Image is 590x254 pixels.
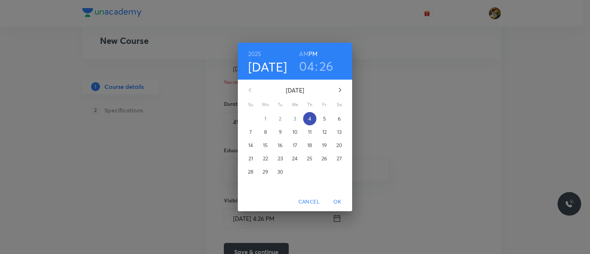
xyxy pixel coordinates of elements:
p: 23 [278,155,283,162]
button: OK [326,195,349,209]
p: 6 [338,115,341,122]
button: 27 [333,152,346,165]
button: 13 [333,125,346,139]
span: Sa [333,101,346,108]
button: 15 [259,139,272,152]
p: 14 [248,142,253,149]
button: 24 [288,152,302,165]
p: 13 [337,128,341,136]
p: 30 [277,168,283,175]
p: 8 [264,128,267,136]
p: 29 [263,168,268,175]
p: 22 [263,155,268,162]
p: 16 [278,142,282,149]
button: 19 [318,139,331,152]
span: We [288,101,302,108]
p: 11 [308,128,312,136]
p: 15 [263,142,268,149]
button: 26 [318,152,331,165]
p: 9 [279,128,282,136]
button: [DATE] [248,59,287,74]
button: 04 [299,58,314,74]
button: 26 [319,58,334,74]
button: 11 [303,125,316,139]
button: 6 [333,112,346,125]
button: 30 [274,165,287,178]
button: 25 [303,152,316,165]
p: 20 [336,142,342,149]
button: 5 [318,112,331,125]
p: 5 [323,115,326,122]
button: 21 [244,152,257,165]
button: 9 [274,125,287,139]
button: 12 [318,125,331,139]
h3: : [315,58,318,74]
span: Tu [274,101,287,108]
p: 12 [322,128,327,136]
button: Cancel [295,195,323,209]
p: 27 [337,155,342,162]
p: 25 [307,155,312,162]
button: 22 [259,152,272,165]
p: 10 [292,128,298,136]
p: 28 [248,168,253,175]
p: 24 [292,155,298,162]
p: 17 [293,142,297,149]
span: Cancel [298,197,320,206]
p: 26 [322,155,327,162]
button: 28 [244,165,257,178]
p: [DATE] [259,86,331,95]
button: 20 [333,139,346,152]
button: 2025 [248,49,261,59]
span: OK [329,197,346,206]
p: 18 [307,142,312,149]
button: 4 [303,112,316,125]
span: Su [244,101,257,108]
p: 21 [249,155,253,162]
button: 8 [259,125,272,139]
button: 10 [288,125,302,139]
button: 29 [259,165,272,178]
button: 16 [274,139,287,152]
button: 17 [288,139,302,152]
p: 19 [322,142,327,149]
span: Fr [318,101,331,108]
span: Mo [259,101,272,108]
button: 23 [274,152,287,165]
p: 7 [249,128,252,136]
button: AM [299,49,308,59]
p: 4 [308,115,311,122]
button: 7 [244,125,257,139]
button: PM [309,49,317,59]
button: 18 [303,139,316,152]
button: 14 [244,139,257,152]
span: Th [303,101,316,108]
